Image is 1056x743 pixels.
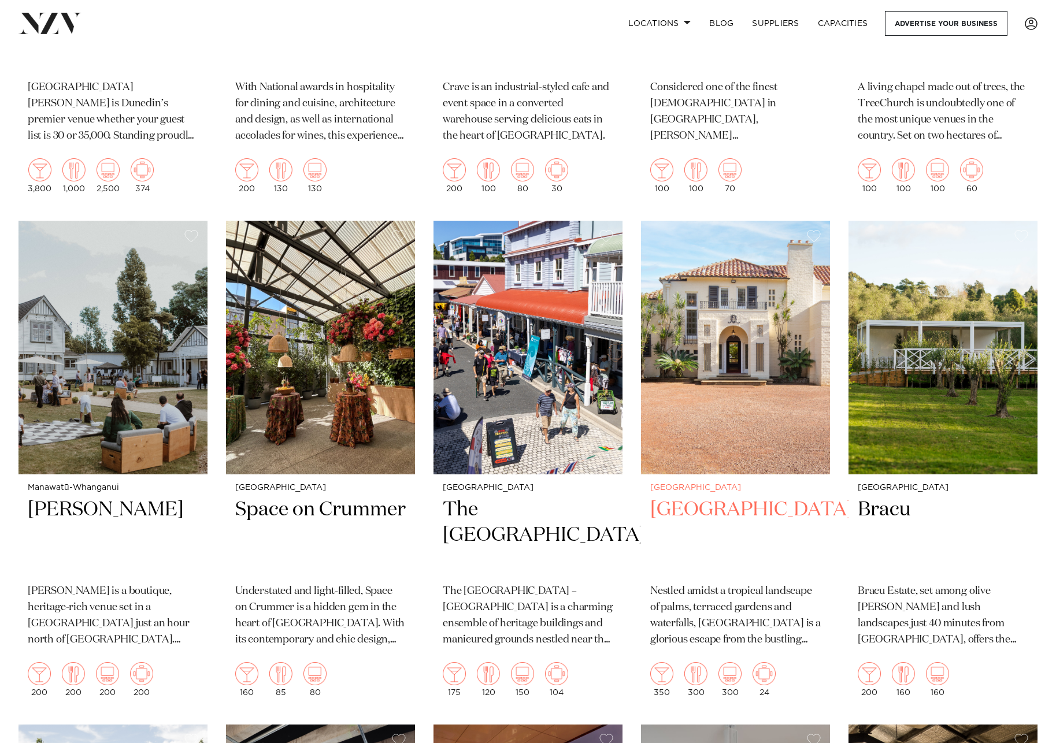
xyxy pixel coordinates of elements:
img: dining.png [269,662,292,685]
div: 374 [131,158,154,193]
img: dining.png [684,662,707,685]
div: 130 [269,158,292,193]
img: meeting.png [545,158,568,181]
img: cocktail.png [650,662,673,685]
div: 80 [303,662,327,697]
img: theatre.png [926,662,949,685]
a: SUPPLIERS [743,11,808,36]
img: meeting.png [131,158,154,181]
div: 150 [511,662,534,697]
img: theatre.png [303,662,327,685]
div: 175 [443,662,466,697]
div: 100 [477,158,500,193]
p: Considered one of the finest [DEMOGRAPHIC_DATA] in [GEOGRAPHIC_DATA], [PERSON_NAME][GEOGRAPHIC_DA... [650,80,821,144]
div: 3,800 [28,158,51,193]
div: 160 [926,662,949,697]
div: 200 [443,158,466,193]
div: 200 [130,662,153,697]
img: cocktail.png [443,158,466,181]
p: Understated and light-filled, Space on Crummer is a hidden gem in the heart of [GEOGRAPHIC_DATA].... [235,584,406,648]
div: 100 [926,158,949,193]
small: [GEOGRAPHIC_DATA] [650,484,821,492]
div: 300 [718,662,742,697]
div: 160 [235,662,258,697]
a: BLOG [700,11,743,36]
div: 100 [650,158,673,193]
div: 200 [96,662,119,697]
div: 60 [960,158,983,193]
img: dining.png [684,158,707,181]
img: cocktail.png [858,158,881,181]
div: 24 [753,662,776,697]
img: theatre.png [511,158,534,181]
h2: [PERSON_NAME] [28,497,198,575]
img: dining.png [892,158,915,181]
p: Crave is an industrial-styled cafe and event space in a converted warehouse serving delicious eat... [443,80,613,144]
div: 300 [684,662,707,697]
img: theatre.png [926,158,949,181]
p: The [GEOGRAPHIC_DATA] – [GEOGRAPHIC_DATA] is a charming ensemble of heritage buildings and manicu... [443,584,613,648]
a: [GEOGRAPHIC_DATA] Space on Crummer Understated and light-filled, Space on Crummer is a hidden gem... [226,221,415,706]
img: cocktail.png [650,158,673,181]
img: theatre.png [96,662,119,685]
a: [GEOGRAPHIC_DATA] Bracu Bracu Estate, set among olive [PERSON_NAME] and lush landscapes just 40 m... [848,221,1038,706]
img: nzv-logo.png [18,13,81,34]
div: 1,000 [62,158,86,193]
p: [PERSON_NAME] is a boutique, heritage-rich venue set in a [GEOGRAPHIC_DATA] just an hour north of... [28,584,198,648]
img: dining.png [892,662,915,685]
small: [GEOGRAPHIC_DATA] [443,484,613,492]
a: Manawatū-Whanganui [PERSON_NAME] [PERSON_NAME] is a boutique, heritage-rich venue set in a [GEOGR... [18,221,208,706]
div: 100 [684,158,707,193]
div: 104 [545,662,568,697]
img: cocktail.png [28,158,51,181]
div: 350 [650,662,673,697]
div: 200 [28,662,51,697]
div: 160 [892,662,915,697]
img: theatre.png [718,158,742,181]
img: dining.png [269,158,292,181]
p: Bracu Estate, set among olive [PERSON_NAME] and lush landscapes just 40 minutes from [GEOGRAPHIC_... [858,584,1028,648]
img: theatre.png [97,158,120,181]
div: 30 [545,158,568,193]
img: meeting.png [545,662,568,685]
h2: Space on Crummer [235,497,406,575]
img: theatre.png [511,662,534,685]
p: With National awards in hospitality for dining and cuisine, architecture and design, as well as i... [235,80,406,144]
a: Capacities [809,11,877,36]
small: [GEOGRAPHIC_DATA] [858,484,1028,492]
a: [GEOGRAPHIC_DATA] The [GEOGRAPHIC_DATA] The [GEOGRAPHIC_DATA] – [GEOGRAPHIC_DATA] is a charming e... [433,221,623,706]
p: Nestled amidst a tropical landscape of palms, terraced gardens and waterfalls, [GEOGRAPHIC_DATA] ... [650,584,821,648]
img: cocktail.png [235,158,258,181]
div: 200 [235,158,258,193]
img: meeting.png [960,158,983,181]
small: Manawatū-Whanganui [28,484,198,492]
div: 85 [269,662,292,697]
p: [GEOGRAPHIC_DATA][PERSON_NAME] is Dunedin’s premier venue whether your guest list is 30 or 35,000... [28,80,198,144]
img: theatre.png [303,158,327,181]
a: [GEOGRAPHIC_DATA] [GEOGRAPHIC_DATA] Nestled amidst a tropical landscape of palms, terraced garden... [641,221,830,706]
div: 100 [892,158,915,193]
div: 200 [62,662,85,697]
img: theatre.png [718,662,742,685]
img: cocktail.png [235,662,258,685]
h2: The [GEOGRAPHIC_DATA] [443,497,613,575]
h2: [GEOGRAPHIC_DATA] [650,497,821,575]
img: meeting.png [753,662,776,685]
a: Advertise your business [885,11,1007,36]
div: 200 [858,662,881,697]
img: dining.png [477,662,500,685]
small: [GEOGRAPHIC_DATA] [235,484,406,492]
div: 100 [858,158,881,193]
div: 2,500 [97,158,120,193]
img: cocktail.png [858,662,881,685]
p: A living chapel made out of trees, the TreeChurch is undoubtedly one of the most unique venues in... [858,80,1028,144]
img: cocktail.png [28,662,51,685]
a: Locations [619,11,700,36]
h2: Bracu [858,497,1028,575]
img: dining.png [477,158,500,181]
img: meeting.png [130,662,153,685]
img: dining.png [62,662,85,685]
div: 130 [303,158,327,193]
img: dining.png [62,158,86,181]
div: 70 [718,158,742,193]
